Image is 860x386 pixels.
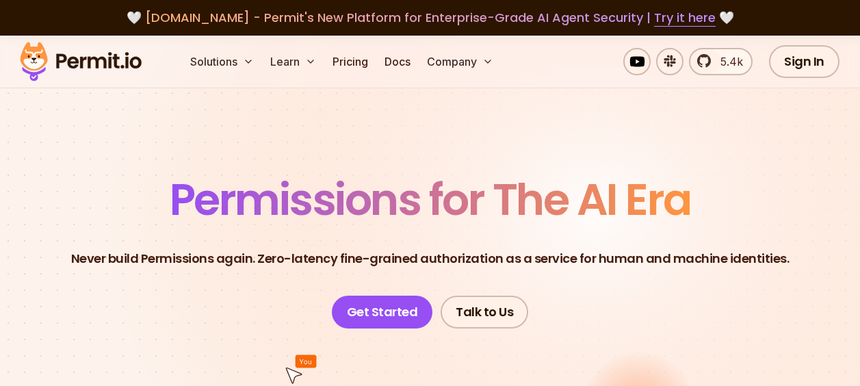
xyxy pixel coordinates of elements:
p: Never build Permissions again. Zero-latency fine-grained authorization as a service for human and... [71,249,790,268]
div: 🤍 🤍 [33,8,827,27]
a: 5.4k [689,48,753,75]
img: Permit logo [14,38,148,85]
a: Sign In [769,45,839,78]
a: Talk to Us [441,296,528,329]
span: [DOMAIN_NAME] - Permit's New Platform for Enterprise-Grade AI Agent Security | [145,9,716,26]
a: Try it here [654,9,716,27]
button: Learn [265,48,322,75]
span: 5.4k [712,53,743,70]
a: Docs [379,48,416,75]
a: Pricing [327,48,374,75]
button: Solutions [185,48,259,75]
span: Permissions for The AI Era [170,169,691,230]
a: Get Started [332,296,433,329]
button: Company [421,48,499,75]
